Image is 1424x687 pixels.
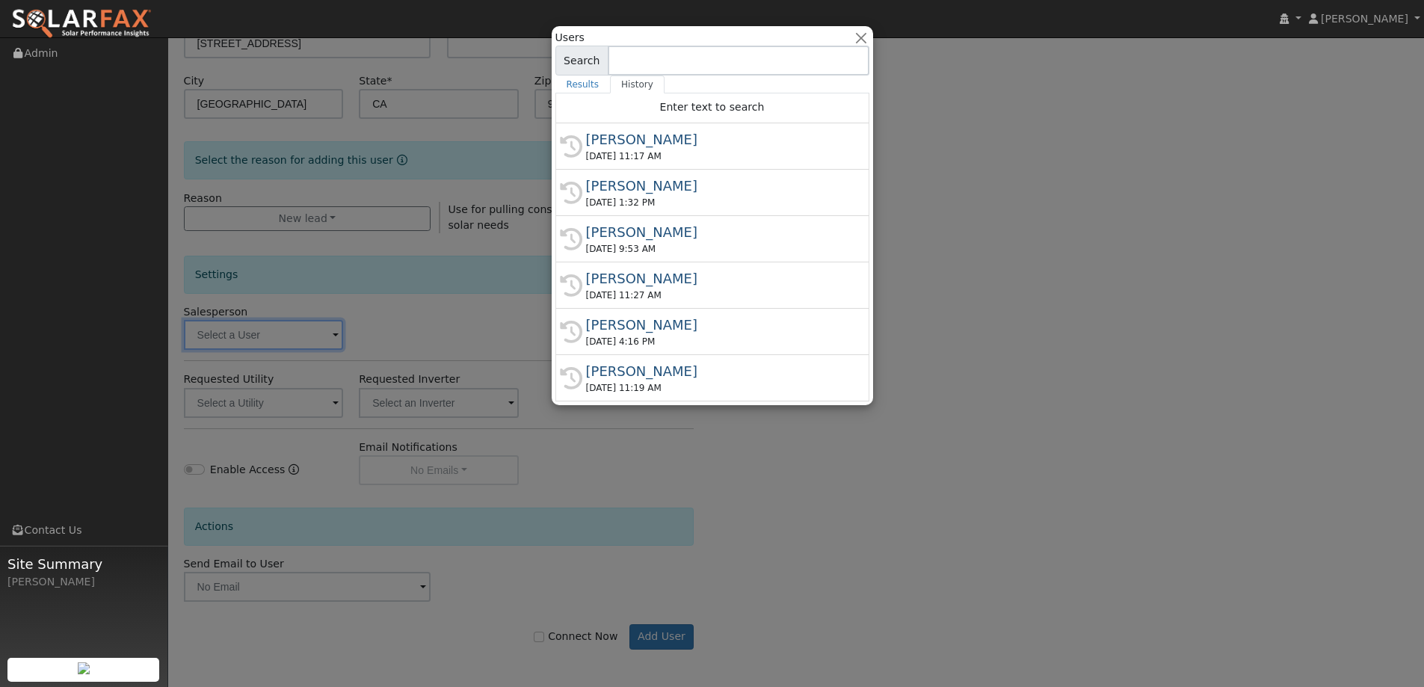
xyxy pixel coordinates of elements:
i: History [560,367,582,389]
a: History [610,76,665,93]
div: [DATE] 11:27 AM [586,289,852,302]
div: [PERSON_NAME] [586,315,852,335]
img: SolarFax [11,8,152,40]
span: [PERSON_NAME] [1321,13,1408,25]
div: [PERSON_NAME] [7,574,160,590]
i: History [560,274,582,297]
div: [DATE] 1:32 PM [586,196,852,209]
div: [PERSON_NAME] [586,268,852,289]
div: [PERSON_NAME] [586,176,852,196]
i: History [560,182,582,204]
div: [PERSON_NAME] [586,361,852,381]
div: [PERSON_NAME] [586,129,852,150]
span: Site Summary [7,554,160,574]
span: Search [555,46,608,76]
i: History [560,228,582,250]
div: [DATE] 4:16 PM [586,335,852,348]
img: retrieve [78,662,90,674]
i: History [560,321,582,343]
span: Enter text to search [660,101,765,113]
div: [DATE] 11:17 AM [586,150,852,163]
div: [DATE] 9:53 AM [586,242,852,256]
i: History [560,135,582,158]
span: Users [555,30,585,46]
div: [PERSON_NAME] [586,222,852,242]
div: [DATE] 11:19 AM [586,381,852,395]
a: Results [555,76,611,93]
